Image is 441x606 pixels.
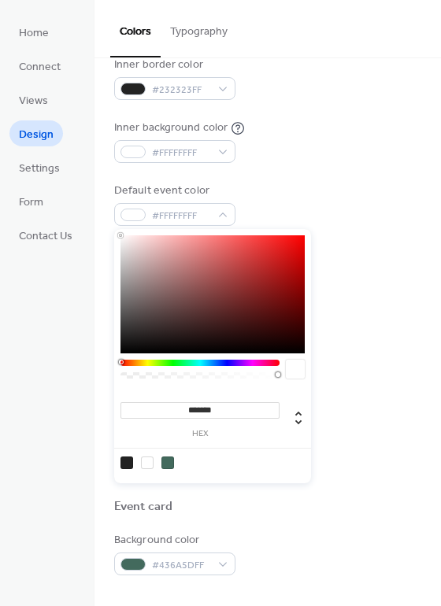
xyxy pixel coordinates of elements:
div: Event card [114,499,172,515]
a: Home [9,19,58,45]
div: Inner border color [114,57,232,73]
span: Home [19,25,49,42]
a: Design [9,120,63,146]
div: Background color [114,532,232,549]
div: Default event color [114,183,232,199]
label: hex [120,430,280,438]
span: Design [19,127,54,143]
span: #FFFFFFFF [152,208,210,224]
span: #232323FF [152,82,210,98]
a: Connect [9,53,70,79]
a: Settings [9,154,69,180]
span: Settings [19,161,60,177]
span: #FFFFFFFF [152,145,210,161]
a: Contact Us [9,222,82,248]
span: Views [19,93,48,109]
span: Contact Us [19,228,72,245]
span: #436A5DFF [152,557,210,574]
div: rgb(255, 255, 255) [141,456,154,469]
div: Inner background color [114,120,228,136]
div: rgb(35, 35, 35) [120,456,133,469]
div: rgb(67, 106, 93) [161,456,174,469]
a: Views [9,87,57,113]
span: Form [19,194,43,211]
span: Connect [19,59,61,76]
a: Form [9,188,53,214]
